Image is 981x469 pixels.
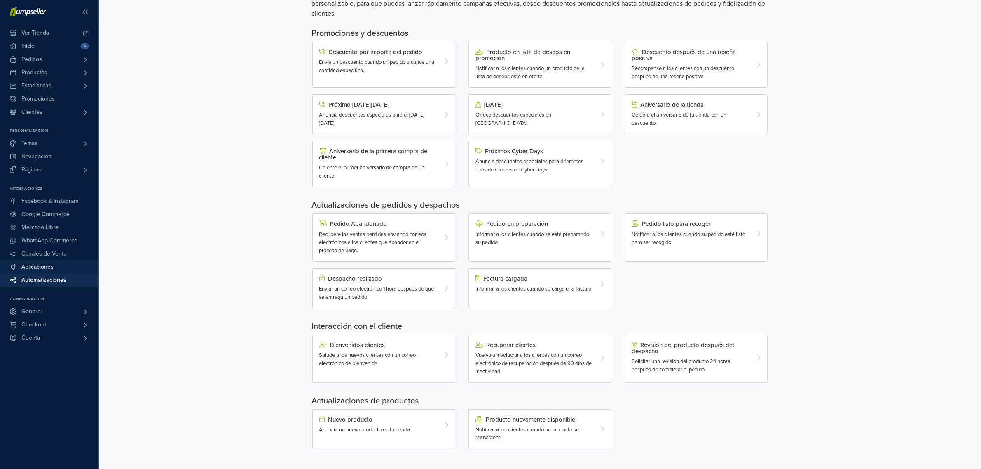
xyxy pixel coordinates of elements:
[81,43,89,49] span: 6
[21,66,47,79] span: Productos
[475,231,589,246] span: Informar a los clientes cuando se está preparando su pedido
[632,65,734,80] span: Recompense a los clientes con un descuento después de una reseña positiva
[10,186,98,191] p: Integraciones
[475,286,592,292] span: Informar a los clientes cuando se carga una factura
[475,65,585,80] span: Notificar a los clientes cuando un producto de la lista de deseos esté en oferta
[312,28,768,38] h5: Promociones y descuentos
[21,26,49,40] span: Ver Tienda
[21,195,78,208] span: Facebook & Instagram
[21,40,35,53] span: Inicio
[312,396,768,406] h5: Actualizaciones de productos
[475,342,593,348] div: Recuperar clientes
[319,101,437,108] div: Próximo [DATE][DATE]
[475,416,593,423] div: Producto nuevamente disponible
[319,220,437,227] div: Pedido Abandonado
[475,101,593,108] div: [DATE]
[319,352,416,367] span: Salude a los nuevos clientes con un correo electrónico de bienvenida.
[632,231,745,246] span: Notificar a los clientes cuando su pedido esté listo para ser recogido
[319,49,437,55] div: Descuento por importe del pedido
[319,148,437,161] div: Aniversario de la primera compra del cliente
[319,416,437,423] div: Nuevo producto
[475,220,593,227] div: Pedido en preparación
[475,352,592,375] span: Vuelva a involucrar a los clientes con un correo electrónico de recuperación después de 90 días d...
[475,112,551,127] span: Ofrece descuentos especiales en [GEOGRAPHIC_DATA].
[21,305,42,318] span: General
[21,234,77,247] span: WhatsApp Commerce
[21,221,59,234] span: Mercado Libre
[21,318,46,331] span: Checkout
[319,286,434,300] span: Enviar un correo electrónico 1 hora después de que se entrega un pedido
[319,164,425,179] span: Celebre el primer aniversario de compra de un cliente
[319,427,410,433] span: Anuncia un nuevo producto en tu tienda
[21,163,41,176] span: Páginas
[312,200,768,210] h5: Actualizaciones de pedidos y despachos
[21,79,51,92] span: Estadísticas
[21,260,54,274] span: Aplicaciones
[21,247,66,260] span: Canales de Venta
[21,137,37,150] span: Temas
[319,342,437,348] div: Bienvenidos clientes
[312,321,768,331] h5: Interacción con el cliente
[632,220,749,227] div: Pedido listo para recoger
[632,358,730,373] span: Solicitar una revisión del producto 24 horas después de completar el pedido
[319,112,425,127] span: Anuncia descuentos especiales para el [DATE][DATE].
[21,331,40,345] span: Cuenta
[319,275,437,282] div: Despacho realizado
[319,231,427,254] span: Recupere las ventas perdidas enviando correos electrónicos a los clientes que abandonan el proces...
[21,208,70,221] span: Google Commerce
[475,148,593,155] div: Próximos Cyber Days
[632,112,726,127] span: Celebra el aniversario de tu tienda con un descuento.
[21,53,42,66] span: Pedidos
[21,106,42,119] span: Clientes
[21,92,55,106] span: Promociones
[475,275,593,282] div: Factura cargada
[632,101,749,108] div: Aniversario de la tienda
[475,49,593,61] div: Producto en lista de deseos en promoción
[475,158,583,173] span: Anuncia descuentos especiales para diferentes tipos de clientes en Cyber Days.
[319,59,435,74] span: Envíe un descuento cuando un pedido alcance una cantidad específica.
[632,342,749,354] div: Revisión del producto después del despacho
[21,150,52,163] span: Navegación
[21,274,66,287] span: Automatizaciones
[632,49,749,61] div: Descuento después de una reseña positiva
[475,427,579,441] span: Notificar a los clientes cuando un producto se reabastece
[10,297,98,302] p: Configuración
[10,129,98,134] p: Personalización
